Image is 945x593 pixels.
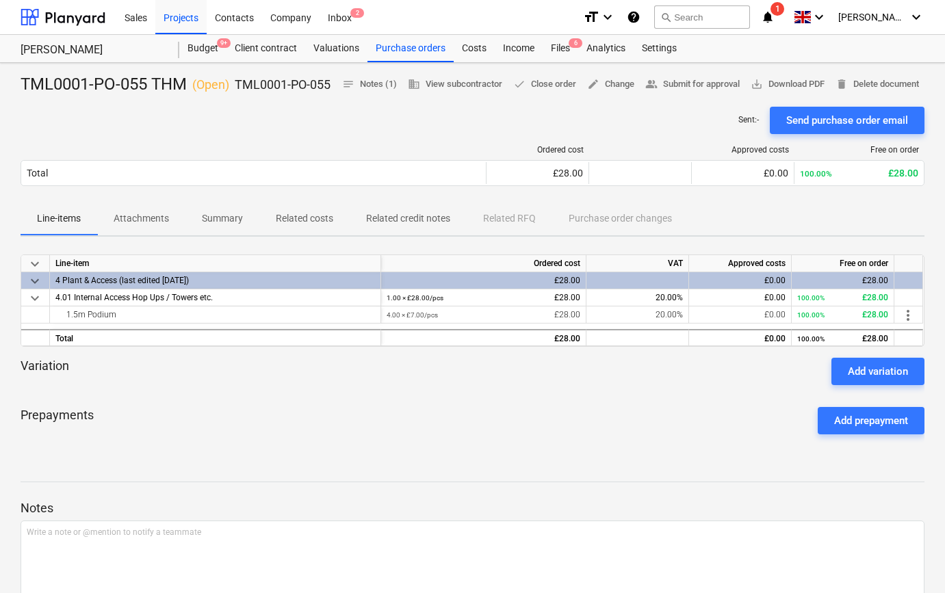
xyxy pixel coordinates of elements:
div: Files [543,35,578,62]
div: Approved costs [697,145,789,155]
p: Line-items [37,211,81,226]
div: £0.00 [695,289,786,306]
button: Download PDF [745,74,830,95]
button: Add prepayment [818,407,924,434]
a: Budget9+ [179,35,226,62]
p: Prepayments [21,407,94,434]
div: Approved costs [689,255,792,272]
div: Free on order [800,145,919,155]
small: 100.00% [800,169,832,179]
a: Purchase orders [367,35,454,62]
p: Notes [21,500,924,516]
a: Client contract [226,35,305,62]
button: View subcontractor [402,74,508,95]
p: Attachments [114,211,169,226]
span: Download PDF [751,77,825,92]
button: Change [582,74,640,95]
small: 4.00 × £7.00 / pcs [387,311,438,319]
div: £0.00 [695,330,786,347]
a: Valuations [305,35,367,62]
small: 100.00% [797,311,825,319]
div: Total [50,329,381,346]
div: Ordered cost [381,255,586,272]
button: Notes (1) [337,74,402,95]
span: notes [342,78,354,90]
div: 20.00% [586,306,689,324]
button: Submit for approval [640,74,745,95]
div: £28.00 [797,330,888,347]
span: done [513,78,526,90]
button: Add variation [831,358,924,385]
div: £28.00 [387,306,580,324]
p: ( Open ) [192,77,229,93]
span: 2 [350,8,364,18]
span: View subcontractor [408,77,502,92]
span: more_vert [900,307,916,324]
div: Add variation [848,363,908,380]
a: Costs [454,35,495,62]
span: save_alt [751,78,763,90]
div: Total [27,168,48,179]
div: Send purchase order email [786,111,908,129]
p: Sent : - [738,114,759,126]
button: Delete document [830,74,924,95]
a: Analytics [578,35,634,62]
div: £0.00 [695,272,786,289]
div: £0.00 [695,306,786,324]
div: 20.00% [586,289,689,306]
span: people_alt [645,78,658,90]
div: £28.00 [800,168,918,179]
div: £28.00 [387,289,580,306]
span: Notes (1) [342,77,397,92]
span: Submit for approval [645,77,740,92]
p: Variation [21,358,69,385]
a: Income [495,35,543,62]
div: TML0001-PO-055 THM [21,74,331,96]
p: Summary [202,211,243,226]
div: £28.00 [797,272,888,289]
span: keyboard_arrow_down [27,290,43,306]
small: 1.00 × £28.00 / pcs [387,294,443,302]
div: [PERSON_NAME] [21,43,163,57]
p: Related credit notes [366,211,450,226]
span: Close order [513,77,576,92]
div: £28.00 [492,168,583,179]
span: edit [587,78,599,90]
div: 1.5m Podium [55,306,375,323]
div: £28.00 [797,289,888,306]
button: Send purchase order email [770,107,924,134]
div: £28.00 [387,272,580,289]
div: Budget [179,35,226,62]
div: £28.00 [797,306,888,324]
p: Related costs [276,211,333,226]
div: £0.00 [697,168,788,179]
button: Close order [508,74,582,95]
div: Line-item [50,255,381,272]
div: Add prepayment [834,412,908,430]
span: Change [587,77,634,92]
span: keyboard_arrow_down [27,273,43,289]
a: Settings [634,35,685,62]
span: keyboard_arrow_down [27,256,43,272]
small: 100.00% [797,294,825,302]
a: Files6 [543,35,578,62]
div: Ordered cost [492,145,584,155]
span: 4.01 Internal Access Hop Ups / Towers etc. [55,293,213,302]
span: delete [836,78,848,90]
div: VAT [586,255,689,272]
iframe: Chat Widget [877,527,945,593]
span: 6 [569,38,582,48]
p: TML0001-PO-055 [235,77,331,93]
div: Free on order [792,255,894,272]
div: 4 Plant & Access (last edited 30 May 2025) [55,272,375,289]
span: Delete document [836,77,919,92]
span: business [408,78,420,90]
